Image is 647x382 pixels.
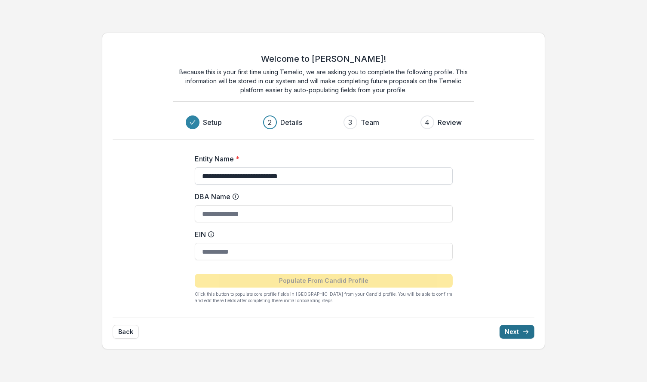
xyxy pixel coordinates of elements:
button: Back [113,325,139,339]
p: Because this is your first time using Temelio, we are asking you to complete the following profil... [173,67,474,94]
label: Entity Name [195,154,448,164]
div: 4 [425,117,429,127]
h3: Review [438,117,462,127]
div: 3 [348,117,352,127]
div: 2 [268,117,272,127]
button: Next [500,325,534,339]
h3: Setup [203,117,222,127]
h2: Welcome to [PERSON_NAME]! [261,54,386,64]
label: EIN [195,229,448,240]
div: Progress [186,115,462,129]
h3: Details [280,117,302,127]
button: Populate From Candid Profile [195,274,453,288]
p: Click this button to populate core profile fields in [GEOGRAPHIC_DATA] from your Candid profile. ... [195,291,453,304]
label: DBA Name [195,191,448,202]
h3: Team [361,117,379,127]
